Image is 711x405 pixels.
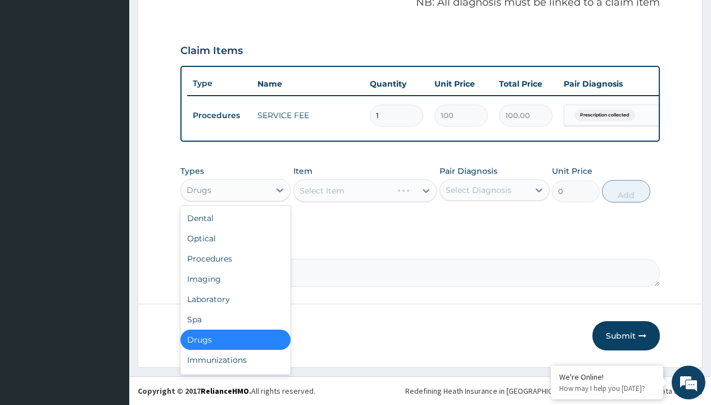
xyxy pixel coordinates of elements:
span: Prescription collected [574,110,635,121]
div: Redefining Heath Insurance in [GEOGRAPHIC_DATA] using Telemedicine and Data Science! [405,385,703,397]
textarea: Type your message and hit 'Enter' [6,278,214,318]
button: Submit [592,321,660,350]
p: How may I help you today? [559,384,655,393]
th: Unit Price [429,73,493,95]
div: We're Online! [559,372,655,382]
div: Drugs [187,184,211,196]
th: Name [252,73,364,95]
h3: Claim Items [180,45,243,57]
td: Procedures [187,105,252,126]
div: Select Diagnosis [446,184,511,196]
th: Quantity [364,73,429,95]
div: Dental [180,208,291,228]
img: d_794563401_company_1708531726252_794563401 [21,56,46,84]
label: Types [180,166,204,176]
footer: All rights reserved. [129,376,711,405]
span: We're online! [65,127,155,241]
div: Others [180,370,291,390]
div: Procedures [180,249,291,269]
label: Comment [180,243,660,253]
strong: Copyright © 2017 . [138,386,251,396]
th: Pair Diagnosis [558,73,682,95]
label: Unit Price [552,165,592,177]
label: Pair Diagnosis [440,165,497,177]
div: Imaging [180,269,291,289]
div: Drugs [180,330,291,350]
th: Type [187,73,252,94]
div: Laboratory [180,289,291,309]
button: Add [602,180,650,202]
label: Item [293,165,313,177]
div: Optical [180,228,291,249]
th: Total Price [493,73,558,95]
div: Spa [180,309,291,330]
a: RelianceHMO [201,386,249,396]
div: Immunizations [180,350,291,370]
td: SERVICE FEE [252,104,364,127]
div: Chat with us now [58,63,189,78]
div: Minimize live chat window [184,6,211,33]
